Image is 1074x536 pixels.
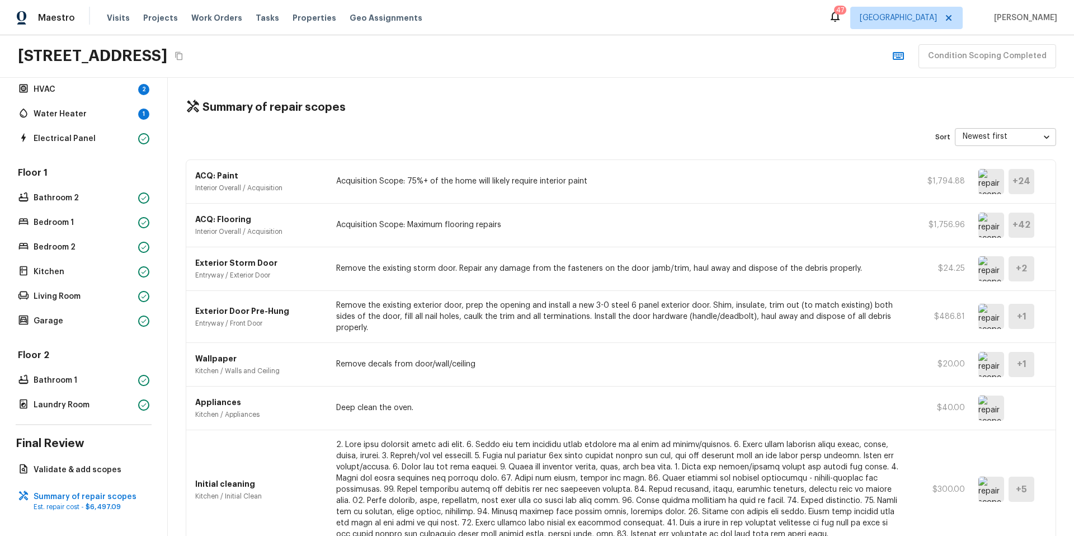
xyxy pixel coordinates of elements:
img: repair scope asset [978,213,1004,238]
span: Properties [293,12,336,23]
p: Appliances [195,397,323,408]
p: Est. repair cost - [34,502,145,511]
span: [PERSON_NAME] [990,12,1057,23]
p: Sort [935,133,950,142]
div: 2 [138,84,149,95]
p: Laundry Room [34,399,134,411]
p: $300.00 [915,484,965,495]
p: Acquisition Scope: Maximum flooring repairs [336,219,901,231]
h5: Floor 1 [16,167,152,181]
p: Garage [34,316,134,327]
p: ACQ: Paint [195,170,323,181]
p: ACQ: Flooring [195,214,323,225]
p: Acquisition Scope: 75%+ of the home will likely require interior paint [336,176,901,187]
h5: + 2 [1016,262,1027,275]
h2: [STREET_ADDRESS] [18,46,167,66]
p: Living Room [34,291,134,302]
p: Bathroom 1 [34,375,134,386]
p: Entryway / Exterior Door [195,271,323,280]
h5: + 5 [1016,483,1027,496]
span: Visits [107,12,130,23]
h5: + 42 [1012,219,1030,231]
h5: + 1 [1017,358,1026,370]
p: Entryway / Front Door [195,319,323,328]
span: Geo Assignments [350,12,422,23]
p: HVAC [34,84,134,95]
p: Bathroom 2 [34,192,134,204]
p: $20.00 [915,359,965,370]
h5: Floor 2 [16,349,152,364]
span: Tasks [256,14,279,22]
h4: Summary of repair scopes [202,100,346,115]
span: Work Orders [191,12,242,23]
h5: + 24 [1012,175,1030,187]
span: Maestro [38,12,75,23]
p: Interior Overall / Acquisition [195,184,323,192]
span: Projects [143,12,178,23]
h4: Final Review [16,436,152,451]
div: 1 [138,109,149,120]
img: repair scope asset [978,169,1004,194]
p: Deep clean the oven. [336,402,901,413]
img: repair scope asset [978,256,1004,281]
p: Remove the existing storm door. Repair any damage from the fasteners on the door jamb/trim, haul ... [336,263,901,274]
p: $24.25 [915,263,965,274]
p: $40.00 [915,402,965,413]
p: $486.81 [915,311,965,322]
p: Remove the existing exterior door, prep the opening and install a new 3-0 steel 6 panel exterior ... [336,300,901,333]
p: Bedroom 2 [34,242,134,253]
p: Kitchen / Walls and Ceiling [195,366,323,375]
p: Kitchen / Appliances [195,410,323,419]
p: Validate & add scopes [34,464,145,476]
p: $1,756.96 [915,219,965,231]
button: Copy Address [172,49,186,63]
p: Kitchen [34,266,134,278]
span: [GEOGRAPHIC_DATA] [860,12,937,23]
img: repair scope asset [978,477,1004,502]
p: Summary of repair scopes [34,491,145,502]
p: Exterior Door Pre-Hung [195,305,323,317]
p: Bedroom 1 [34,217,134,228]
div: 47 [836,4,844,16]
p: Initial cleaning [195,478,323,490]
p: Kitchen / Initial Clean [195,492,323,501]
h5: + 1 [1017,311,1026,323]
p: $1,794.88 [915,176,965,187]
img: repair scope asset [978,304,1004,329]
img: repair scope asset [978,352,1004,377]
p: Remove decals from door/wall/ceiling [336,359,901,370]
div: Newest first [955,122,1056,152]
p: Water Heater [34,109,134,120]
p: Exterior Storm Door [195,257,323,269]
p: Wallpaper [195,353,323,364]
p: Electrical Panel [34,133,134,144]
p: Interior Overall / Acquisition [195,227,323,236]
span: $6,497.09 [86,504,121,510]
img: repair scope asset [978,396,1004,421]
